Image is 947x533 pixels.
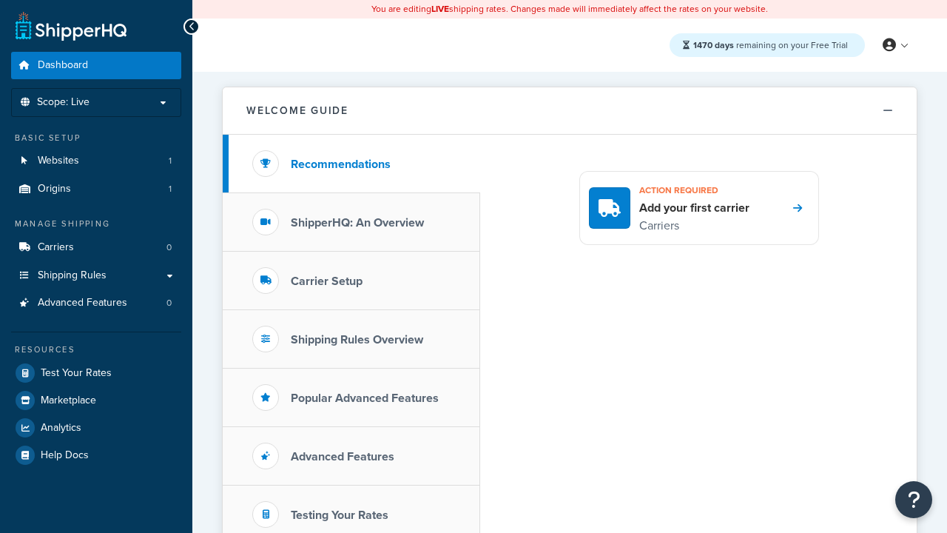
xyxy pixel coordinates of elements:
[169,155,172,167] span: 1
[38,183,71,195] span: Origins
[246,105,348,116] h2: Welcome Guide
[37,96,90,109] span: Scope: Live
[639,181,749,200] h3: Action required
[11,234,181,261] a: Carriers0
[166,241,172,254] span: 0
[11,234,181,261] li: Carriers
[38,269,107,282] span: Shipping Rules
[291,216,424,229] h3: ShipperHQ: An Overview
[11,289,181,317] li: Advanced Features
[11,343,181,356] div: Resources
[291,158,391,171] h3: Recommendations
[11,442,181,469] a: Help Docs
[291,333,423,346] h3: Shipping Rules Overview
[693,38,734,52] strong: 1470 days
[639,200,749,216] h4: Add your first carrier
[38,297,127,309] span: Advanced Features
[11,415,181,441] a: Analytics
[223,87,917,135] button: Welcome Guide
[11,175,181,203] a: Origins1
[11,147,181,175] li: Websites
[41,367,112,380] span: Test Your Rates
[11,387,181,414] a: Marketplace
[431,2,449,16] b: LIVE
[11,218,181,230] div: Manage Shipping
[41,449,89,462] span: Help Docs
[169,183,172,195] span: 1
[11,262,181,289] a: Shipping Rules
[38,155,79,167] span: Websites
[693,38,848,52] span: remaining on your Free Trial
[291,392,439,405] h3: Popular Advanced Features
[166,297,172,309] span: 0
[11,175,181,203] li: Origins
[38,59,88,72] span: Dashboard
[639,216,749,235] p: Carriers
[291,509,388,522] h3: Testing Your Rates
[41,395,96,407] span: Marketplace
[11,132,181,144] div: Basic Setup
[11,360,181,386] a: Test Your Rates
[895,481,932,518] button: Open Resource Center
[41,422,81,435] span: Analytics
[291,275,363,288] h3: Carrier Setup
[11,147,181,175] a: Websites1
[11,289,181,317] a: Advanced Features0
[11,52,181,79] a: Dashboard
[38,241,74,254] span: Carriers
[291,450,394,463] h3: Advanced Features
